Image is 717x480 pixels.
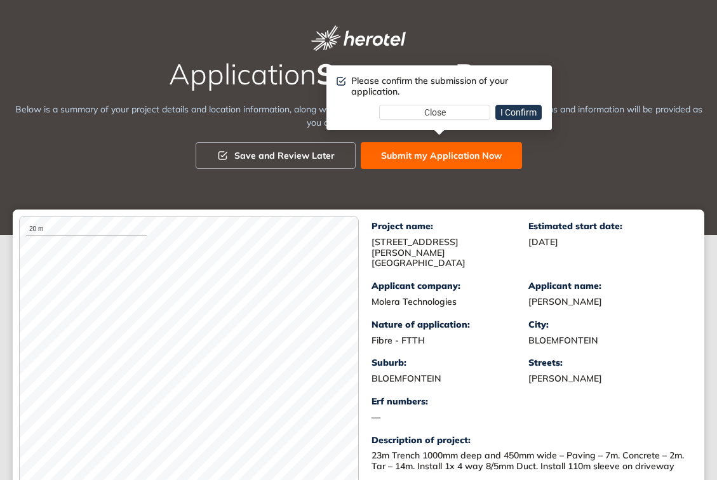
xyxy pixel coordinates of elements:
button: Submit my Application Now [361,142,522,169]
div: Molera Technologies [372,297,528,307]
div: — [372,412,528,423]
img: logo [311,25,405,51]
div: [DATE] [528,237,685,248]
div: Please confirm the submission of your application. [351,76,542,97]
div: Below is a summary of your project details and location information, along with preliminary resul... [13,103,704,130]
div: Estimated start date: [528,221,685,232]
button: Save and Review Later [196,142,356,169]
div: Streets: [528,357,685,368]
div: BLOEMFONTEIN [528,335,685,346]
span: Summary Report [316,56,549,91]
div: [STREET_ADDRESS][PERSON_NAME][GEOGRAPHIC_DATA] [372,237,528,269]
span: Close [424,105,446,119]
span: I Confirm [500,105,537,119]
h2: Application [13,58,704,90]
div: 20 m [26,223,147,236]
div: Fibre - FTTH [372,335,528,346]
button: I Confirm [495,105,542,120]
div: [PERSON_NAME] [528,373,685,384]
div: 23m Trench 1000mm deep and 450mm wide – Paving – 7m. Concrete – 2m. Tar – 14m. Install 1x 4 way 8... [372,450,686,472]
div: Applicant name: [528,281,685,291]
div: Project name: [372,221,528,232]
div: BLOEMFONTEIN [372,373,528,384]
button: Close [379,105,490,120]
div: City: [528,319,685,330]
div: Nature of application: [372,319,528,330]
div: Description of project: [372,435,686,446]
div: Suburb: [372,357,528,368]
div: [PERSON_NAME] [528,297,685,307]
div: Erf numbers: [372,396,528,407]
div: Applicant company: [372,281,528,291]
span: Save and Review Later [234,149,335,163]
span: Submit my Application Now [381,149,502,163]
